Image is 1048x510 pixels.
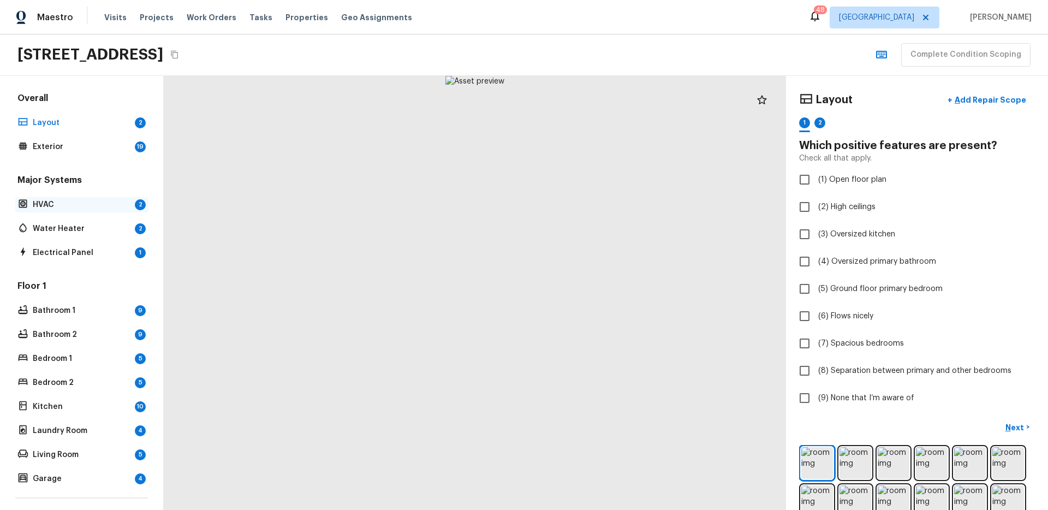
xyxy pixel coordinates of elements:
span: (8) Separation between primary and other bedrooms [818,365,1011,376]
p: HVAC [33,199,130,210]
div: 4 [135,425,146,436]
img: room img [954,447,986,479]
p: Check all that apply. [799,153,872,164]
div: 10 [135,401,146,412]
div: 1 [135,247,146,258]
div: 1 [799,117,810,128]
p: Electrical Panel [33,247,130,258]
span: Projects [140,12,174,23]
span: (7) Spacious bedrooms [818,338,904,349]
div: 5 [135,377,146,388]
p: Bathroom 2 [33,329,130,340]
span: Geo Assignments [341,12,412,23]
p: Layout [33,117,130,128]
div: 2 [135,117,146,128]
span: Properties [285,12,328,23]
div: 2 [814,117,825,128]
h2: [STREET_ADDRESS] [17,45,163,64]
p: Bedroom 2 [33,377,130,388]
h5: Major Systems [15,174,148,188]
p: Living Room [33,449,130,460]
div: 2 [135,199,146,210]
button: Copy Address [168,48,182,62]
span: (9) None that I’m aware of [818,393,914,404]
p: Bedroom 1 [33,353,130,364]
div: 9 [135,329,146,340]
button: Next> [1000,418,1035,436]
p: Next [1005,422,1026,433]
div: 5 [135,449,146,460]
span: (4) Oversized primary bathroom [818,256,936,267]
button: +Add Repair Scope [939,89,1035,111]
p: Garage [33,473,130,484]
span: (3) Oversized kitchen [818,229,895,240]
div: 4 [135,473,146,484]
p: Exterior [33,141,130,152]
h5: Overall [15,92,148,106]
div: 9 [135,305,146,316]
span: Maestro [37,12,73,23]
p: Kitchen [33,401,130,412]
div: 19 [135,141,146,152]
span: Work Orders [187,12,236,23]
span: Visits [104,12,127,23]
span: Tasks [249,14,272,21]
div: 2 [135,223,146,234]
span: (6) Flows nicely [818,311,873,322]
div: 48 [816,4,825,15]
span: [GEOGRAPHIC_DATA] [839,12,914,23]
span: [PERSON_NAME] [966,12,1032,23]
span: (5) Ground floor primary bedroom [818,283,943,294]
div: 5 [135,353,146,364]
p: Water Heater [33,223,130,234]
p: Bathroom 1 [33,305,130,316]
p: Laundry Room [33,425,130,436]
img: room img [878,447,909,479]
img: room img [992,447,1024,479]
h4: Layout [815,93,853,107]
h4: Which positive features are present? [799,139,1035,153]
img: room img [801,447,833,479]
p: Add Repair Scope [952,94,1026,105]
img: room img [916,447,948,479]
span: (1) Open floor plan [818,174,886,185]
img: room img [839,447,871,479]
span: (2) High ceilings [818,201,876,212]
h5: Floor 1 [15,280,148,294]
